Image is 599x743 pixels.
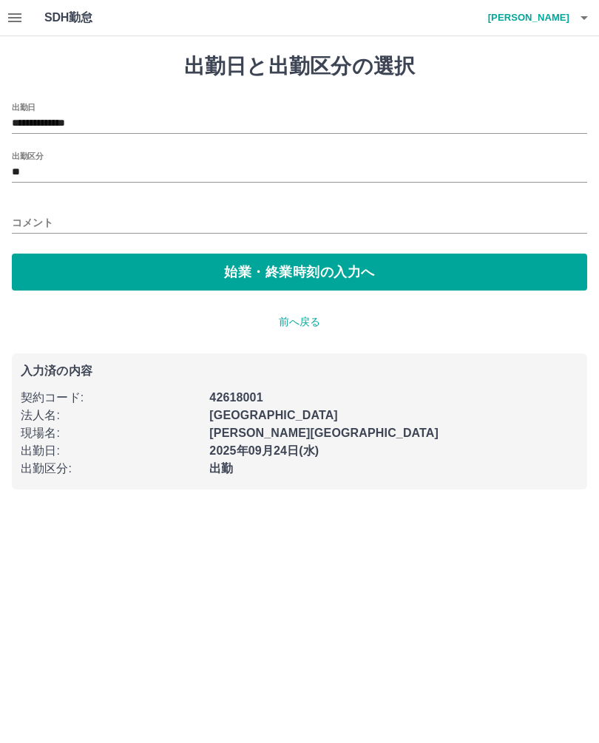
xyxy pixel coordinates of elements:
[12,254,587,291] button: 始業・終業時刻の入力へ
[12,101,35,112] label: 出勤日
[209,391,263,404] b: 42618001
[209,444,319,457] b: 2025年09月24日(水)
[12,314,587,330] p: 前へ戻る
[21,389,200,407] p: 契約コード :
[21,407,200,424] p: 法人名 :
[12,150,43,161] label: 出勤区分
[209,462,233,475] b: 出勤
[12,54,587,79] h1: 出勤日と出勤区分の選択
[209,409,338,421] b: [GEOGRAPHIC_DATA]
[21,442,200,460] p: 出勤日 :
[21,460,200,478] p: 出勤区分 :
[209,427,439,439] b: [PERSON_NAME][GEOGRAPHIC_DATA]
[21,424,200,442] p: 現場名 :
[21,365,578,377] p: 入力済の内容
